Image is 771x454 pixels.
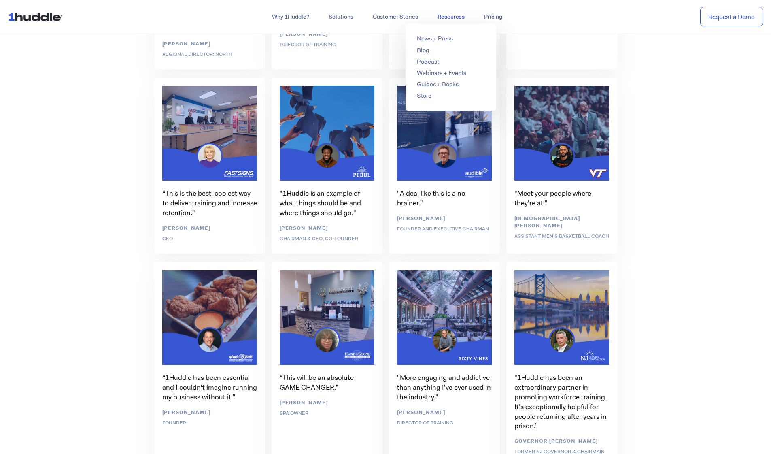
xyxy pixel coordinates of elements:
[474,10,512,24] a: Pricing
[262,10,319,24] a: Why 1Huddle?
[8,9,66,24] img: ...
[417,69,466,77] a: Webinars + Events
[363,10,428,24] a: Customer Stories
[417,92,431,100] a: Store
[428,10,474,24] a: Resources
[700,7,763,27] a: Request a Demo
[417,46,429,54] a: Blog
[417,34,453,43] a: News + Press
[417,58,439,66] a: Podcast
[417,80,459,88] a: Guides + Books
[319,10,363,24] a: Solutions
